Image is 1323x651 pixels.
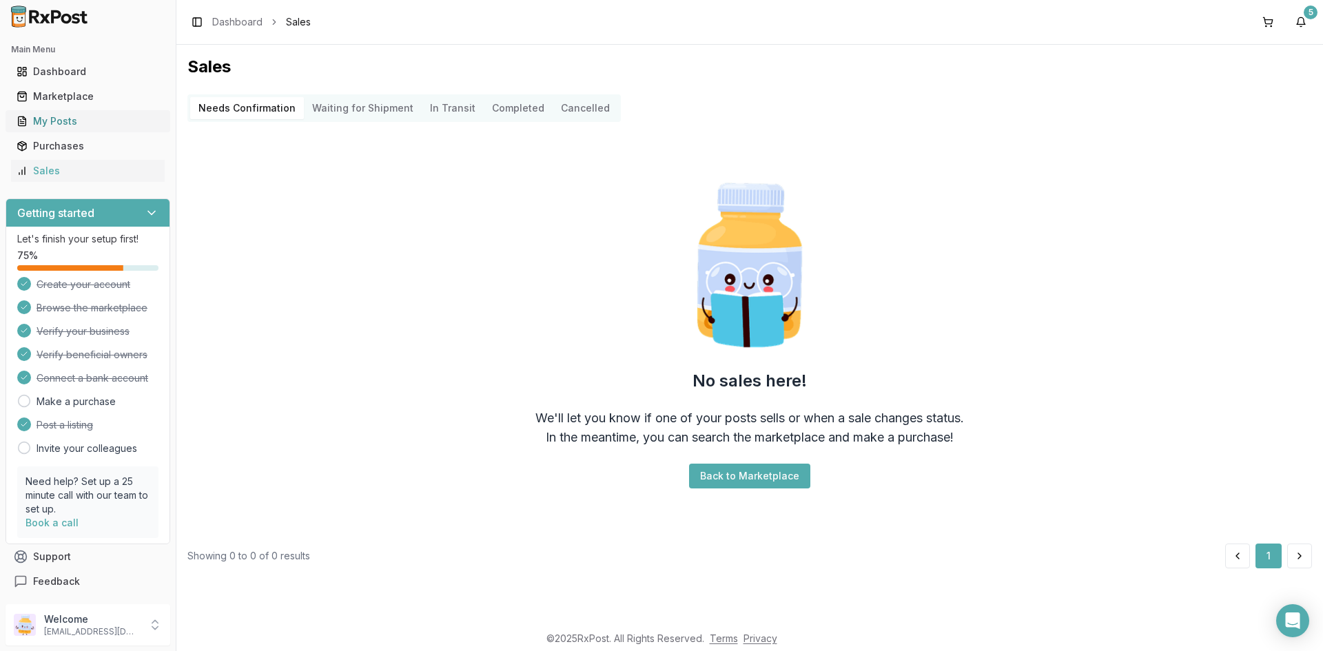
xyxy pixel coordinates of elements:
div: 5 [1304,6,1317,19]
button: Dashboard [6,61,170,83]
span: Post a listing [37,418,93,432]
button: Feedback [6,569,170,594]
button: 5 [1290,11,1312,33]
a: Terms [710,632,738,644]
a: Book a call [25,517,79,528]
button: Completed [484,97,553,119]
img: User avatar [14,614,36,636]
a: Make a purchase [37,395,116,409]
div: We'll let you know if one of your posts sells or when a sale changes status. [535,409,964,428]
p: Need help? Set up a 25 minute call with our team to set up. [25,475,150,516]
button: Purchases [6,135,170,157]
button: Sales [6,160,170,182]
span: Sales [286,15,311,29]
p: Let's finish your setup first! [17,232,158,246]
button: Marketplace [6,85,170,107]
div: Sales [17,164,159,178]
div: Showing 0 to 0 of 0 results [187,549,310,563]
button: My Posts [6,110,170,132]
button: 1 [1255,544,1282,568]
h2: No sales here! [693,370,807,392]
a: My Posts [11,109,165,134]
h3: Getting started [17,205,94,221]
a: Dashboard [212,15,263,29]
a: Purchases [11,134,165,158]
a: Invite your colleagues [37,442,137,455]
span: 75 % [17,249,38,262]
div: Dashboard [17,65,159,79]
img: RxPost Logo [6,6,94,28]
button: Back to Marketplace [689,464,810,488]
h2: Main Menu [11,44,165,55]
img: Smart Pill Bottle [661,177,838,353]
a: Marketplace [11,84,165,109]
button: Support [6,544,170,569]
a: Privacy [743,632,777,644]
button: Needs Confirmation [190,97,304,119]
nav: breadcrumb [212,15,311,29]
div: Purchases [17,139,159,153]
button: Waiting for Shipment [304,97,422,119]
h1: Sales [187,56,1312,78]
span: Feedback [33,575,80,588]
div: My Posts [17,114,159,128]
span: Browse the marketplace [37,301,147,315]
p: [EMAIL_ADDRESS][DOMAIN_NAME] [44,626,140,637]
div: Open Intercom Messenger [1276,604,1309,637]
span: Create your account [37,278,130,291]
div: In the meantime, you can search the marketplace and make a purchase! [546,428,954,447]
button: Cancelled [553,97,618,119]
p: Welcome [44,612,140,626]
span: Verify beneficial owners [37,348,147,362]
div: Marketplace [17,90,159,103]
a: Sales [11,158,165,183]
button: In Transit [422,97,484,119]
span: Connect a bank account [37,371,148,385]
span: Verify your business [37,324,130,338]
a: Dashboard [11,59,165,84]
